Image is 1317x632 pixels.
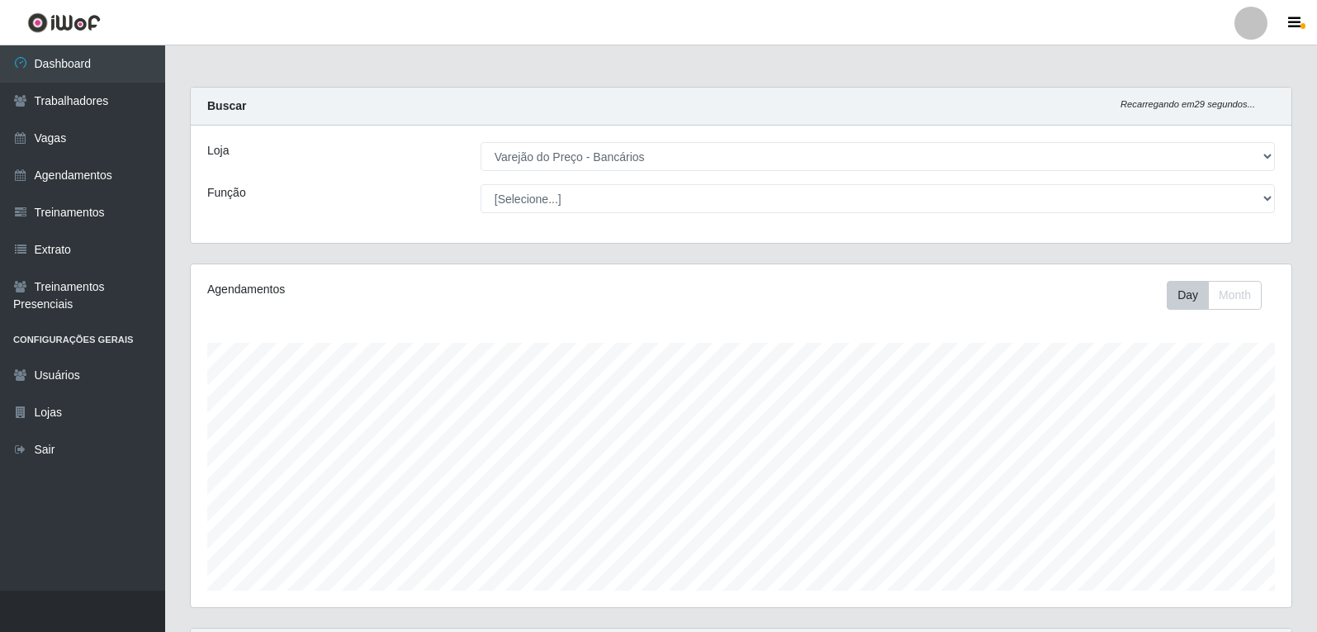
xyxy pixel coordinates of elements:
[207,99,246,112] strong: Buscar
[207,281,637,298] div: Agendamentos
[1167,281,1262,310] div: First group
[27,12,101,33] img: CoreUI Logo
[1167,281,1209,310] button: Day
[1120,99,1255,109] i: Recarregando em 29 segundos...
[207,184,246,202] label: Função
[1167,281,1275,310] div: Toolbar with button groups
[207,142,229,159] label: Loja
[1208,281,1262,310] button: Month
